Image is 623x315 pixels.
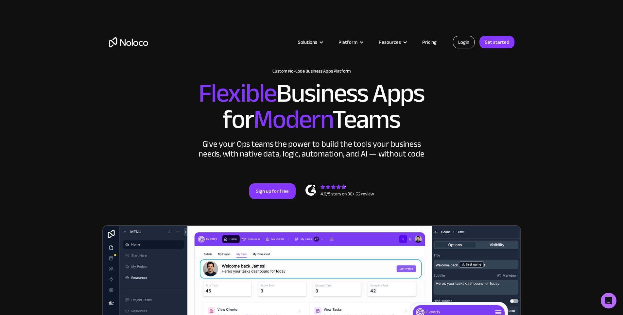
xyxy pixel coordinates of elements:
[109,37,148,47] a: home
[199,69,276,118] span: Flexible
[249,183,296,199] a: Sign up for free
[371,38,414,46] div: Resources
[298,38,317,46] div: Solutions
[379,38,401,46] div: Resources
[601,293,616,308] div: Open Intercom Messenger
[253,95,332,144] span: Modern
[453,36,475,48] a: Login
[414,38,445,46] a: Pricing
[197,139,426,159] div: Give your Ops teams the power to build the tools your business needs, with native data, logic, au...
[109,80,514,133] h2: Business Apps for Teams
[290,38,330,46] div: Solutions
[338,38,357,46] div: Platform
[330,38,371,46] div: Platform
[479,36,514,48] a: Get started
